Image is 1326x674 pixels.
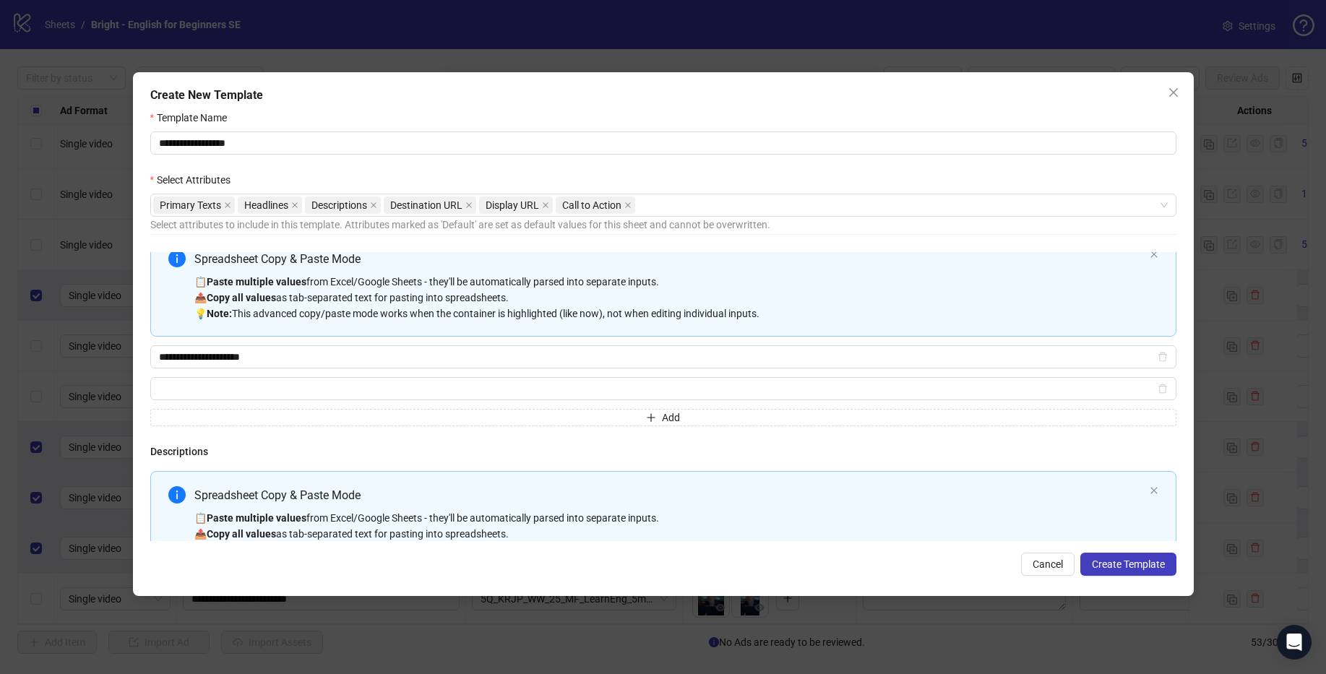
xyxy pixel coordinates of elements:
span: Descriptions [311,197,367,213]
span: delete [1158,384,1168,394]
span: Headlines [244,197,288,213]
span: Call to Action [556,196,635,214]
div: Spreadsheet Copy & Paste Mode [194,486,1144,504]
button: Create Template [1080,553,1176,576]
label: Template Name [150,110,236,126]
span: Headlines [238,196,302,214]
span: Primary Texts [160,197,221,213]
strong: Paste multiple values [207,512,306,524]
span: Display URL [486,197,539,213]
span: info-circle [168,250,186,267]
span: info-circle [168,486,186,504]
div: Spreadsheet Copy & Paste Mode [194,250,1144,268]
span: Add [662,412,680,423]
span: close [624,202,632,209]
div: Create New Template [150,87,1176,104]
span: close [1168,87,1179,98]
button: Add [150,409,1176,426]
strong: Paste multiple values [207,276,306,288]
span: close [1150,486,1158,495]
input: Template Name [150,131,1176,155]
span: close [370,202,377,209]
span: Cancel [1033,558,1063,570]
div: Open Intercom Messenger [1277,625,1312,660]
div: 📋 from Excel/Google Sheets - they'll be automatically parsed into separate inputs. 📤 as tab-separ... [194,274,1144,321]
div: Multi-input container - paste or copy values [150,235,1176,426]
span: Call to Action [562,197,621,213]
span: Descriptions [305,196,381,214]
span: close [224,202,231,209]
span: Create Template [1092,558,1165,570]
span: delete [1158,352,1168,362]
button: Cancel [1021,553,1075,576]
span: Destination URL [384,196,476,214]
div: Select attributes to include in this template. Attributes marked as 'Default' are set as default ... [150,217,1176,233]
span: Display URL [479,196,553,214]
strong: Copy all values [207,528,276,540]
span: close [291,202,298,209]
span: Destination URL [390,197,462,213]
button: close [1150,486,1158,496]
button: close [1150,250,1158,259]
span: Primary Texts [153,196,235,214]
div: Multi-text input container - paste or copy values [150,471,1176,647]
h4: Descriptions [150,444,1176,459]
span: close [542,202,549,209]
span: close [465,202,473,209]
strong: Note: [207,308,232,319]
strong: Copy all values [207,292,276,303]
div: 📋 from Excel/Google Sheets - they'll be automatically parsed into separate inputs. 📤 as tab-separ... [194,510,1144,558]
span: plus [646,412,656,423]
button: Close [1162,81,1185,104]
label: Select Attributes [150,172,240,188]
